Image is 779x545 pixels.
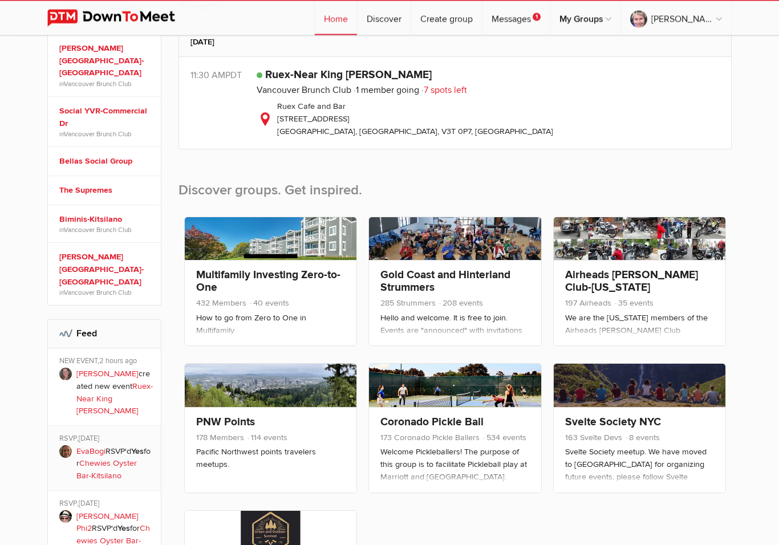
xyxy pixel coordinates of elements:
[380,269,510,295] a: Gold Coast and Hinterland Strummers
[482,1,550,35] a: Messages1
[190,69,257,83] div: 11:30 AM
[246,433,287,443] span: 114 events
[482,433,526,443] span: 534 events
[79,499,99,509] span: [DATE]
[196,269,340,295] a: Multifamily Investing Zero-to-One
[196,299,246,308] span: 432 Members
[196,433,244,443] span: 178 Members
[614,299,654,308] span: 35 events
[315,1,357,35] a: Home
[131,447,144,457] b: Yes
[117,524,130,534] b: Yes
[59,434,153,446] div: RSVP,
[59,499,153,511] div: RSVP,
[59,105,153,130] a: Social YVR-Commercial Dr
[79,434,99,444] span: [DATE]
[47,10,193,27] img: DownToMeet
[624,433,660,443] span: 8 events
[64,289,132,297] a: Vancouver Brunch Club
[249,299,289,308] span: 40 events
[59,185,153,197] a: The Supremes
[380,446,529,503] p: Welcome Pickleballers! The purpose of this group is to facilitate Pickleball play at Marriott and...
[196,416,255,429] a: PNW Points
[190,29,720,56] h2: [DATE]
[59,130,153,139] span: in
[421,85,467,96] span: 7 spots left
[99,357,137,366] span: 2 hours ago
[621,1,731,35] a: [PERSON_NAME]
[411,1,482,35] a: Create group
[565,299,611,308] span: 197 Airheads
[438,299,483,308] span: 208 events
[550,1,620,35] a: My Groups
[59,288,153,298] span: in
[64,131,132,139] a: Vancouver Brunch Club
[380,312,529,369] p: Hello and welcome. It is free to join. Events are "announced" with invitations sent out to member...
[76,512,139,534] a: [PERSON_NAME] Phi2
[59,43,153,80] a: [PERSON_NAME][GEOGRAPHIC_DATA]-[GEOGRAPHIC_DATA]
[76,369,139,379] a: [PERSON_NAME]
[76,446,153,483] p: RSVP'd for
[76,368,153,417] p: created new event
[354,85,419,96] span: 1 member going
[76,459,137,481] a: Chewies Oyster Bar-Kitsilano
[196,446,345,471] p: Pacific Northwest points travelers meetups.
[565,416,661,429] a: Svelte Society NYC
[59,357,153,368] div: NEW EVENT,
[64,226,132,234] a: Vancouver Brunch Club
[59,156,153,168] a: Bellas Social Group
[59,251,153,288] a: [PERSON_NAME][GEOGRAPHIC_DATA]-[GEOGRAPHIC_DATA]
[76,447,106,457] a: EvaBogi
[257,85,351,96] a: Vancouver Brunch Club
[59,80,153,89] span: in
[565,269,698,295] a: Airheads [PERSON_NAME] Club-[US_STATE]
[196,312,345,369] p: How to go from Zero to One in Multifamily Investinghttp://[DOMAIN_NAME][URL] Multifamily investin...
[565,446,714,503] p: Svelte Society meetup. We have moved to [GEOGRAPHIC_DATA] for organizing future events, please fo...
[225,70,242,82] span: America/Vancouver
[59,214,153,226] a: Biminis-Kitsilano
[565,433,622,443] span: 163 Svelte Devs
[380,299,436,308] span: 285 Strummers
[59,226,153,235] span: in
[59,320,149,348] h2: Feed
[565,312,714,369] p: We are the [US_STATE] members of the Airheads [PERSON_NAME] Club (Airheads [PERSON_NAME] Club - C...
[257,101,720,138] div: Ruex Cafe and Bar [STREET_ADDRESS] [GEOGRAPHIC_DATA], [GEOGRAPHIC_DATA], V3T 0P7, [GEOGRAPHIC_DATA]
[358,1,411,35] a: Discover
[64,80,132,88] a: Vancouver Brunch Club
[533,13,541,21] span: 1
[178,164,732,212] h2: Discover groups. Get inspired.
[265,68,432,82] a: Ruex-Near King [PERSON_NAME]
[76,382,153,416] a: Ruex-Near King [PERSON_NAME]
[380,433,480,443] span: 173 Coronado Pickle Ballers
[380,416,484,429] a: Coronado Pickle Ball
